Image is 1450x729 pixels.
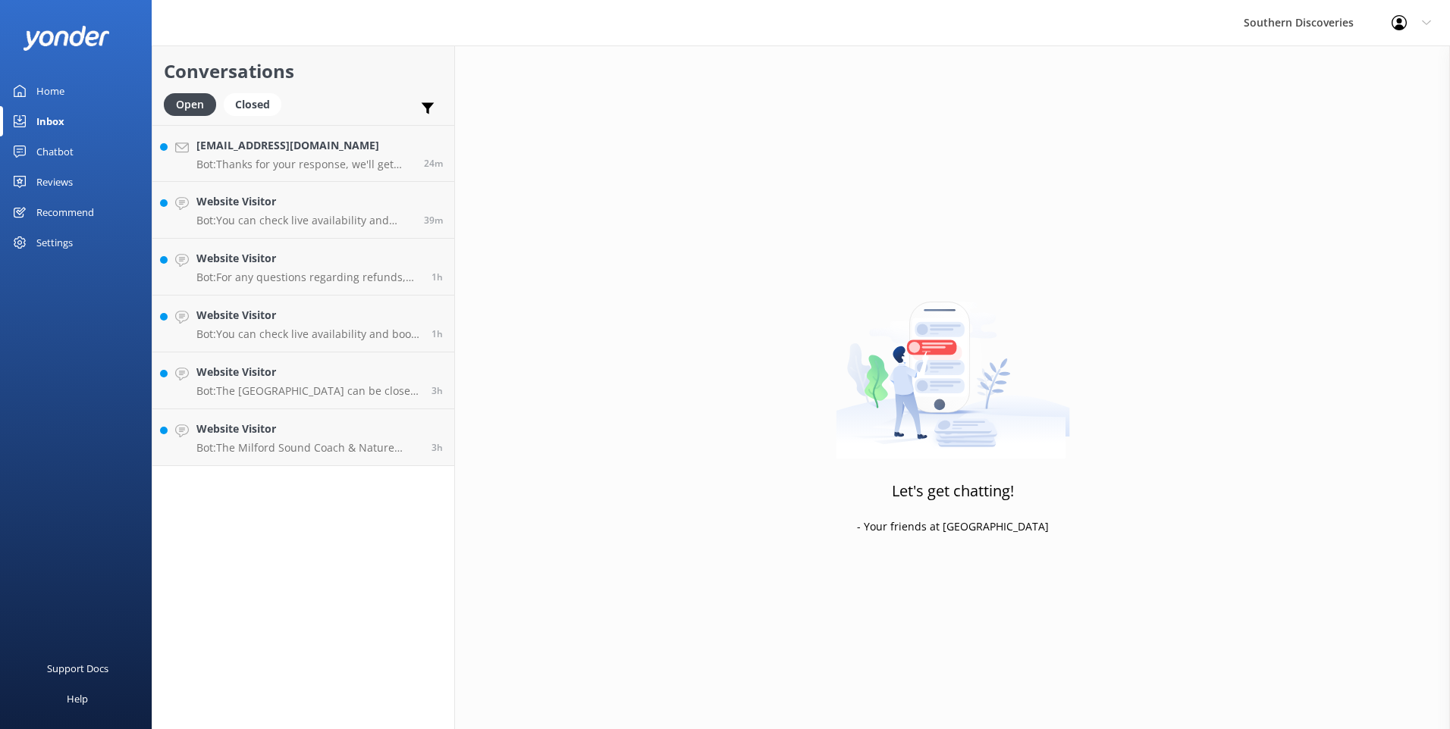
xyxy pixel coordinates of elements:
[36,197,94,227] div: Recommend
[196,137,413,154] h4: [EMAIL_ADDRESS][DOMAIN_NAME]
[432,271,443,283] span: Sep 21 2025 10:25am (UTC +12:00) Pacific/Auckland
[152,409,454,466] a: Website VisitorBot:The Milford Sound Coach & Nature Cruise is a day trip lasting 12.5 hours when ...
[432,441,443,454] span: Sep 21 2025 08:35am (UTC +12:00) Pacific/Auckland
[36,227,73,258] div: Settings
[196,384,420,398] p: Bot: The [GEOGRAPHIC_DATA] can be closed with little or no warning from the Land Transport Author...
[36,76,64,106] div: Home
[196,214,413,227] p: Bot: You can check live availability and book your Milford Sound adventure on our website.
[164,93,216,116] div: Open
[196,327,420,341] p: Bot: You can check live availability and book your Milford Sound adventure on our website.
[164,95,224,112] a: Open
[424,157,443,170] span: Sep 21 2025 11:42am (UTC +12:00) Pacific/Auckland
[432,384,443,397] span: Sep 21 2025 08:37am (UTC +12:00) Pacific/Auckland
[47,653,108,684] div: Support Docs
[152,182,454,239] a: Website VisitorBot:You can check live availability and book your Milford Sound adventure on our w...
[224,93,281,116] div: Closed
[152,239,454,296] a: Website VisitorBot:For any questions regarding refunds, please contact us directly: Southern Disc...
[164,57,443,86] h2: Conversations
[432,327,443,340] span: Sep 21 2025 10:20am (UTC +12:00) Pacific/Auckland
[23,26,110,51] img: yonder-white-logo.png
[152,125,454,182] a: [EMAIL_ADDRESS][DOMAIN_NAME]Bot:Thanks for your response, we'll get back to you as soon as we can...
[196,158,413,171] p: Bot: Thanks for your response, we'll get back to you as soon as we can during opening hours.
[196,250,420,267] h4: Website Visitor
[857,518,1049,535] p: - Your friends at [GEOGRAPHIC_DATA]
[67,684,88,714] div: Help
[892,479,1014,503] h3: Let's get chatting!
[196,364,420,380] h4: Website Visitor
[224,95,289,112] a: Closed
[196,441,420,455] p: Bot: The Milford Sound Coach & Nature Cruise is a day trip lasting 12.5 hours when departing from...
[196,307,420,324] h4: Website Visitor
[424,214,443,227] span: Sep 21 2025 11:27am (UTC +12:00) Pacific/Auckland
[196,193,413,210] h4: Website Visitor
[196,271,420,284] p: Bot: For any questions regarding refunds, please contact us directly: Southern Discoveries team b...
[36,136,74,167] div: Chatbot
[152,352,454,409] a: Website VisitorBot:The [GEOGRAPHIC_DATA] can be closed with little or no warning from the Land Tr...
[36,106,64,136] div: Inbox
[196,421,420,437] h4: Website Visitor
[36,167,73,197] div: Reviews
[152,296,454,352] a: Website VisitorBot:You can check live availability and book your Milford Sound adventure on our w...
[836,270,1070,459] img: artwork of a man stealing a conversation from at giant smartphone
